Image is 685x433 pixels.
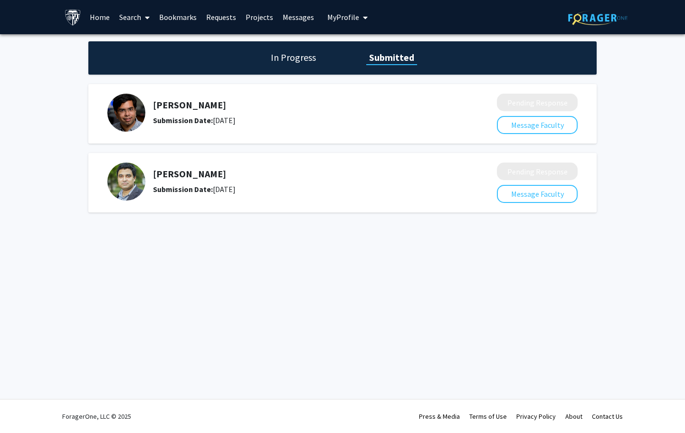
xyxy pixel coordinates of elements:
[327,12,359,22] span: My Profile
[153,183,447,195] div: [DATE]
[497,120,578,130] a: Message Faculty
[153,115,213,125] b: Submission Date:
[153,115,447,126] div: [DATE]
[592,412,623,421] a: Contact Us
[497,116,578,134] button: Message Faculty
[154,0,201,34] a: Bookmarks
[62,400,131,433] div: ForagerOne, LLC © 2025
[497,189,578,199] a: Message Faculty
[268,51,319,64] h1: In Progress
[107,94,145,132] img: Profile Picture
[107,163,145,201] img: Profile Picture
[497,163,578,180] button: Pending Response
[497,94,578,111] button: Pending Response
[469,412,507,421] a: Terms of Use
[497,185,578,203] button: Message Faculty
[568,10,628,25] img: ForagerOne Logo
[65,9,81,26] img: Johns Hopkins University Logo
[366,51,417,64] h1: Submitted
[153,168,447,180] h5: [PERSON_NAME]
[153,99,447,111] h5: [PERSON_NAME]
[516,412,556,421] a: Privacy Policy
[419,412,460,421] a: Press & Media
[565,412,582,421] a: About
[114,0,154,34] a: Search
[85,0,114,34] a: Home
[153,184,213,194] b: Submission Date:
[241,0,278,34] a: Projects
[278,0,319,34] a: Messages
[201,0,241,34] a: Requests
